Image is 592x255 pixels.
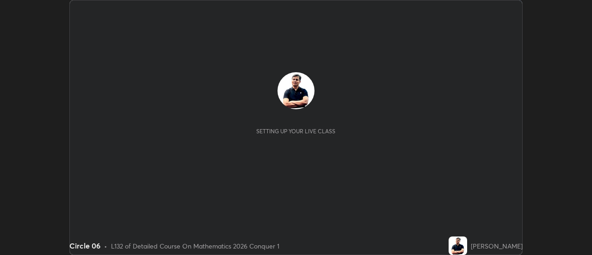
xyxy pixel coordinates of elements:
[111,241,279,251] div: L132 of Detailed Course On Mathematics 2026 Conquer 1
[256,128,335,135] div: Setting up your live class
[69,240,100,251] div: Circle 06
[471,241,523,251] div: [PERSON_NAME]
[277,72,314,109] img: 988431c348cc4fbe81a6401cf86f26e4.jpg
[449,236,467,255] img: 988431c348cc4fbe81a6401cf86f26e4.jpg
[104,241,107,251] div: •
